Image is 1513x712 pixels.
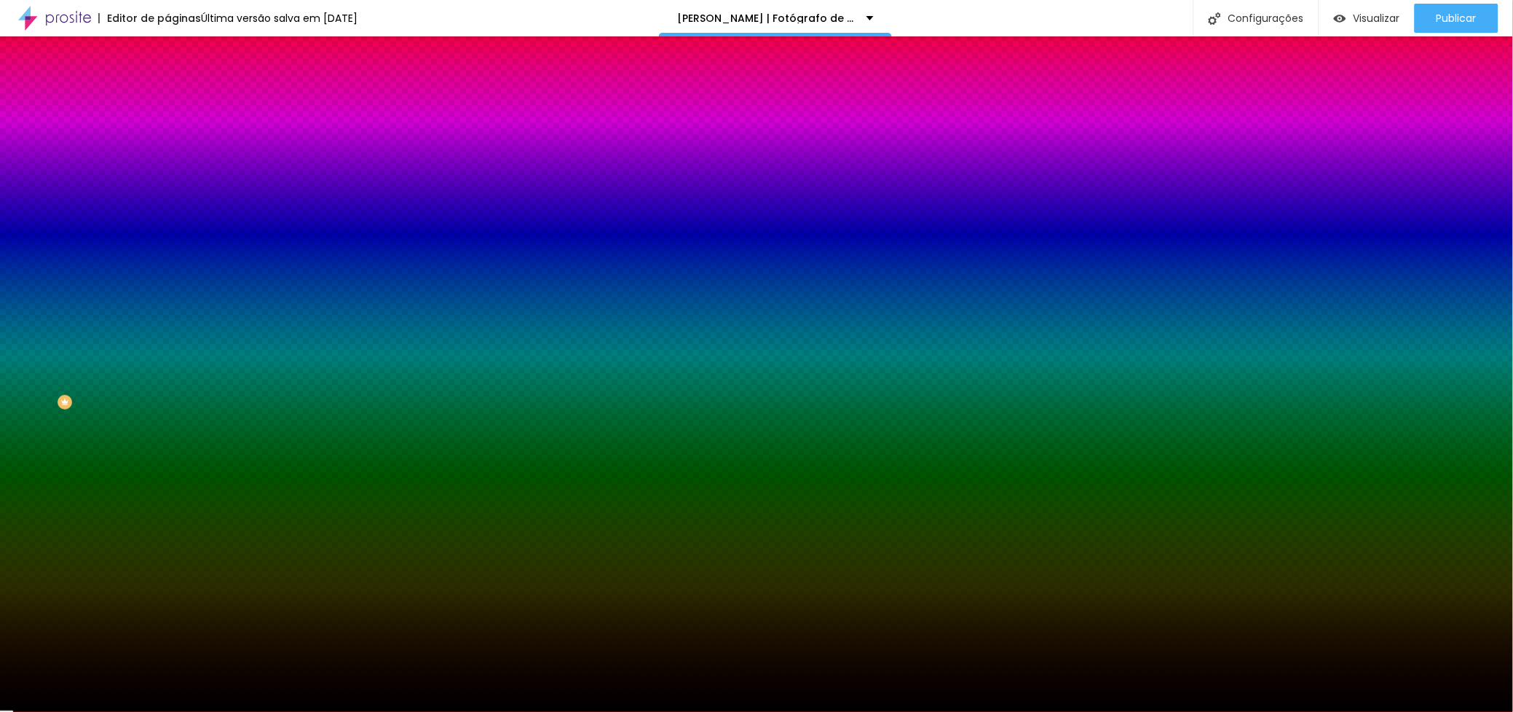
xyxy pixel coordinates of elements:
[201,13,357,23] div: Última versão salva em [DATE]
[98,13,201,23] div: Editor de páginas
[1209,12,1221,25] img: Icone
[1415,4,1498,33] button: Publicar
[1334,12,1346,25] img: view-1.svg
[1437,12,1477,24] span: Publicar
[1354,12,1400,24] span: Visualizar
[677,13,856,23] p: [PERSON_NAME] | Fotógrafo de [PERSON_NAME], Retrato e Eventos no [GEOGRAPHIC_DATA]
[1319,4,1415,33] button: Visualizar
